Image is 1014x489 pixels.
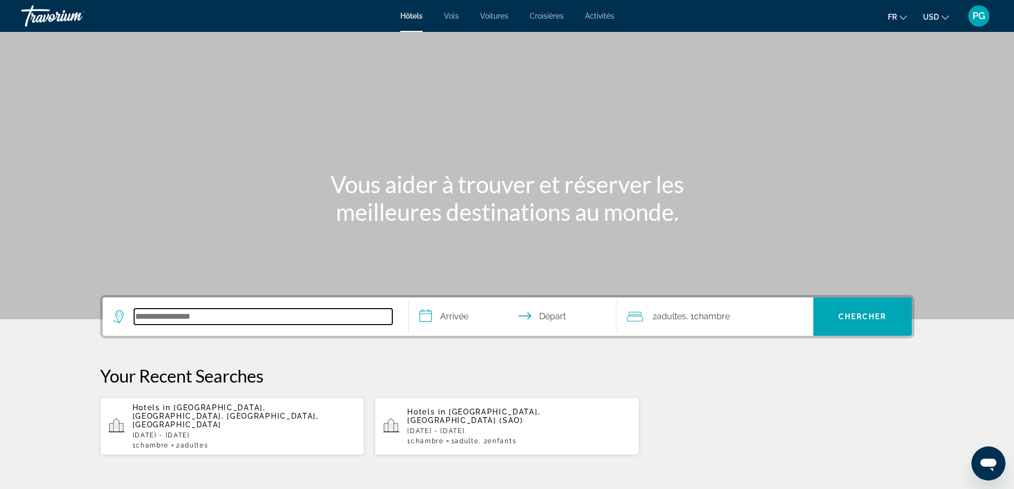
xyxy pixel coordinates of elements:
span: Chambre [694,311,730,321]
span: 2 [653,309,686,324]
span: PG [972,11,985,21]
button: Search [813,297,912,336]
span: Hotels in [133,403,171,412]
button: Select check in and out date [409,297,616,336]
span: Adulte [455,437,479,445]
a: Hôtels [400,12,423,20]
a: Croisières [530,12,564,20]
h1: Vous aider à trouver et réserver les meilleures destinations au monde. [308,170,707,226]
span: [GEOGRAPHIC_DATA], [GEOGRAPHIC_DATA], [GEOGRAPHIC_DATA], [GEOGRAPHIC_DATA] [133,403,319,429]
span: 1 [407,437,443,445]
button: Hotels in [GEOGRAPHIC_DATA], [GEOGRAPHIC_DATA], [GEOGRAPHIC_DATA], [GEOGRAPHIC_DATA][DATE] - [DAT... [100,397,365,455]
span: Chercher [838,312,887,321]
a: Vols [444,12,459,20]
a: Activités [585,12,614,20]
span: USD [923,13,939,21]
span: 1 [133,442,169,449]
iframe: Bouton de lancement de la fenêtre de messagerie [971,446,1005,480]
span: Enfants [488,437,516,445]
button: Travelers: 2 adults, 0 children [616,297,813,336]
span: Chambre [136,442,169,449]
p: [DATE] - [DATE] [407,427,631,435]
p: Your Recent Searches [100,365,914,386]
button: Hotels in [GEOGRAPHIC_DATA], [GEOGRAPHIC_DATA] (SAO)[DATE] - [DATE]1Chambre1Adulte, 2Enfants [375,397,639,455]
span: Adultes [657,311,686,321]
a: Voitures [480,12,508,20]
p: [DATE] - [DATE] [133,432,356,439]
span: Adultes [180,442,209,449]
span: [GEOGRAPHIC_DATA], [GEOGRAPHIC_DATA] (SAO) [407,408,540,425]
a: Travorium [21,2,128,30]
span: 1 [451,437,479,445]
span: , 1 [686,309,730,324]
span: Hotels in [407,408,446,416]
span: , 2 [479,437,516,445]
span: fr [888,13,897,21]
button: Change language [888,9,907,24]
div: Search widget [103,297,912,336]
input: Search hotel destination [134,309,392,325]
span: 2 [176,442,208,449]
span: Chambre [411,437,444,445]
button: User Menu [965,5,993,27]
button: Change currency [923,9,949,24]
